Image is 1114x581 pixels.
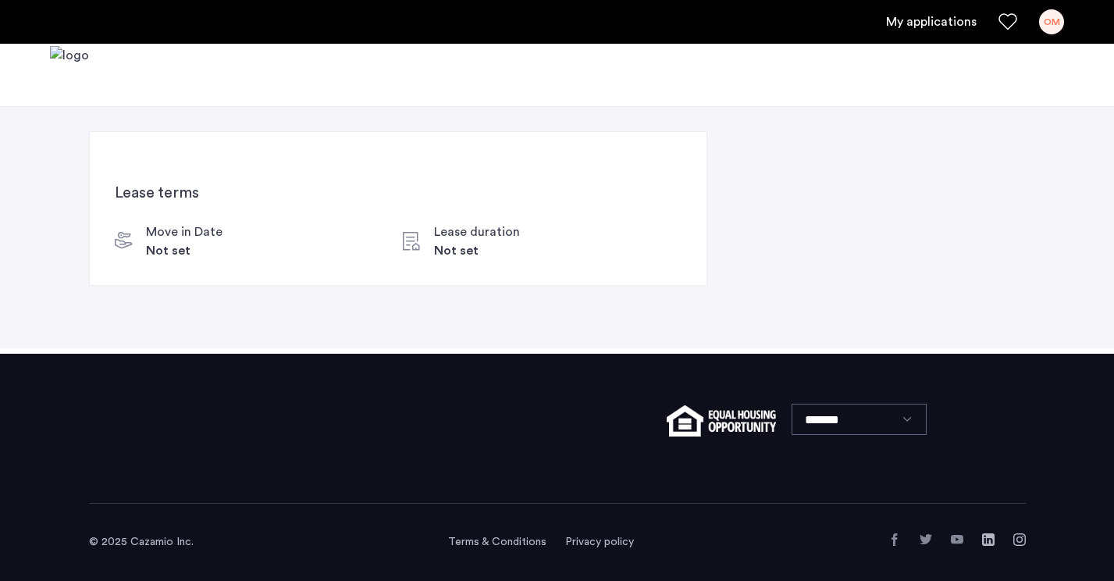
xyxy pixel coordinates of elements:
a: YouTube [951,533,963,546]
div: Move in Date [146,223,222,241]
h3: Lease terms [115,182,682,204]
a: Instagram [1013,533,1026,546]
img: logo [50,46,89,105]
div: Not set [434,241,520,260]
a: LinkedIn [982,533,995,546]
a: Twitter [920,533,932,546]
a: Facebook [888,533,901,546]
span: © 2025 Cazamio Inc. [89,536,194,547]
div: Not set [146,241,222,260]
a: Privacy policy [565,534,634,550]
div: OM [1039,9,1064,34]
a: Terms and conditions [448,534,546,550]
a: Cazamio logo [50,46,89,105]
img: equal-housing.png [667,405,775,437]
a: Favorites [998,12,1017,31]
div: Lease duration [434,223,520,241]
select: Language select [792,404,927,435]
a: My application [886,12,977,31]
